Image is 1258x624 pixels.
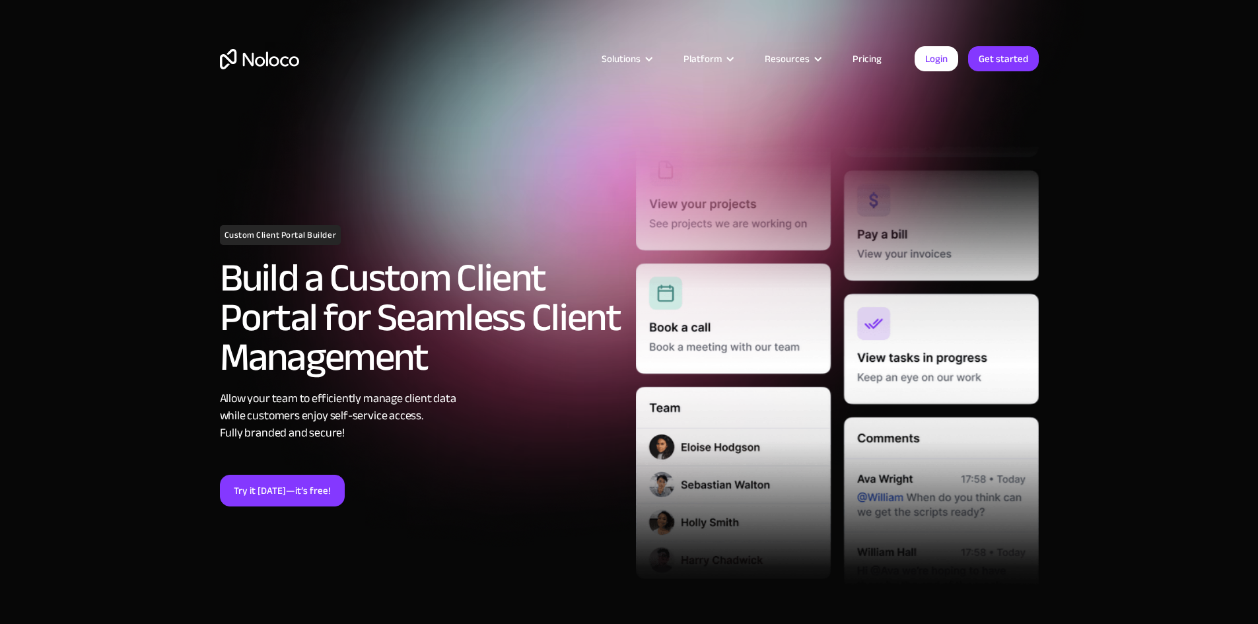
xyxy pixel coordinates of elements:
h2: Build a Custom Client Portal for Seamless Client Management [220,258,623,377]
a: home [220,49,299,69]
div: Resources [765,50,810,67]
a: Try it [DATE]—it’s free! [220,475,345,506]
div: Platform [683,50,722,67]
h1: Custom Client Portal Builder [220,225,341,245]
div: Allow your team to efficiently manage client data while customers enjoy self-service access. Full... [220,390,623,442]
div: Solutions [602,50,641,67]
div: Resources [748,50,836,67]
a: Get started [968,46,1039,71]
a: Login [915,46,958,71]
div: Platform [667,50,748,67]
div: Solutions [585,50,667,67]
a: Pricing [836,50,898,67]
